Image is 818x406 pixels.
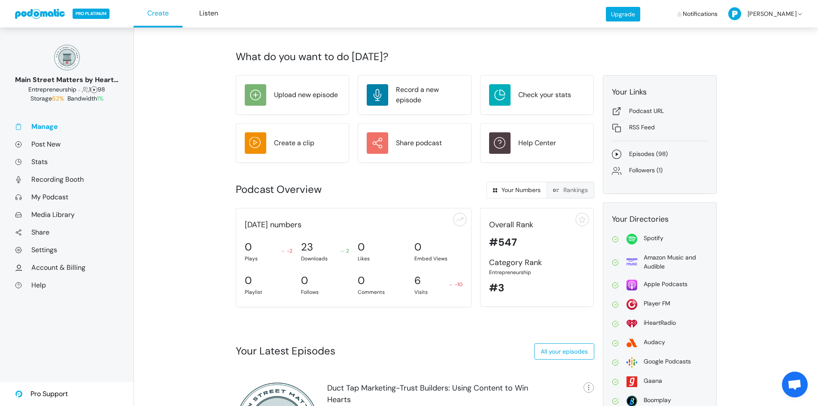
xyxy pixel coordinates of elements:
div: Upload new episode [274,90,338,100]
a: Gaana [612,376,708,387]
div: Your Links [612,86,708,98]
div: -10 [449,281,462,288]
a: All your episodes [534,343,594,360]
a: Record a new episode [367,84,462,106]
div: Audacy [644,338,665,347]
img: amazon-69639c57110a651e716f65801135d36e6b1b779905beb0b1c95e1d99d62ebab9.svg [626,256,637,267]
a: Player FM [612,299,708,310]
span: Followers [82,85,89,93]
div: Record a new episode [396,85,462,105]
a: Settings [15,245,119,254]
img: player_fm-2f731f33b7a5920876a6a59fec1291611fade0905d687326e1933154b96d4679.svg [626,299,637,310]
a: Upgrade [606,7,640,21]
div: Podcast Overview [236,182,411,197]
a: Followers (1) [612,166,708,175]
div: #547 [489,235,585,250]
img: apple-26106266178e1f815f76c7066005aa6211188c2910869e7447b8cdd3a6512788.svg [626,280,637,290]
div: Embed Views [414,255,462,263]
div: Your Latest Episodes [236,343,335,359]
div: Downloads [301,255,349,263]
div: Player FM [644,299,670,308]
a: Rankings [547,182,594,198]
a: Listen [184,0,233,27]
a: Open chat [782,372,808,397]
a: Create a clip [245,132,341,154]
div: Google Podcasts [644,357,691,366]
span: PRO PLATINUM [73,9,109,19]
div: 1 98 [15,85,119,94]
div: What do you want to do [DATE]? [236,49,717,64]
span: [PERSON_NAME] [748,1,797,27]
a: iHeartRadio [612,318,708,329]
div: 23 [301,239,313,255]
span: 62% [52,95,64,102]
div: Create a clip [274,138,314,148]
div: Check your stats [518,90,571,100]
div: 0 [301,273,308,288]
div: Share podcast [396,138,442,148]
a: Google Podcasts [612,357,708,368]
img: google-2dbf3626bd965f54f93204bbf7eeb1470465527e396fa5b4ad72d911f40d0c40.svg [626,357,637,368]
div: Entrepreneurship [489,269,585,276]
a: [PERSON_NAME] [728,1,803,27]
div: 0 [245,239,252,255]
div: Follows [301,288,349,296]
a: Media Library [15,210,119,219]
div: 0 [358,239,365,255]
a: Your Numbers [487,182,547,198]
a: Help [15,281,119,290]
a: Check your stats [489,84,585,106]
span: Episodes [91,85,97,93]
a: Create [134,0,182,27]
a: Upload new episode [245,84,341,106]
div: Gaana [644,376,662,385]
a: Manage [15,122,119,131]
img: i_heart_radio-0fea502c98f50158959bea423c94b18391c60ffcc3494be34c3ccd60b54f1ade.svg [626,318,637,329]
a: Account & Billing [15,263,119,272]
a: Recording Booth [15,175,119,184]
div: Amazon Music and Audible [644,253,708,271]
a: Pro Support [15,382,68,406]
a: My Podcast [15,192,119,201]
div: Visits [414,288,462,296]
div: iHeartRadio [644,318,676,327]
a: RSS Feed [612,123,708,132]
a: Audacy [612,338,708,348]
a: Amazon Music and Audible [612,253,708,271]
div: 0 [358,273,365,288]
div: Help Center [518,138,556,148]
div: [DATE] numbers [240,219,467,231]
img: P-50-ab8a3cff1f42e3edaa744736fdbd136011fc75d0d07c0e6946c3d5a70d29199b.png [728,7,741,20]
span: Bandwidth [67,95,103,102]
div: Spotify [644,234,663,243]
span: Notifications [683,1,718,27]
div: Playlist [245,288,293,296]
div: Overall Rank [489,219,585,231]
div: Apple Podcasts [644,280,687,289]
img: gaana-acdc428d6f3a8bcf3dfc61bc87d1a5ed65c1dda5025f5609f03e44ab3dd96560.svg [626,376,637,387]
span: Storage [30,95,66,102]
a: Help Center [489,132,585,154]
div: Comments [358,288,406,296]
div: 6 [414,273,421,288]
a: Apple Podcasts [612,280,708,290]
div: Duct Tap Marketing-Trust Builders: Using Content to Win Hearts [327,382,533,406]
div: Category Rank [489,257,585,269]
img: 150x150_17130234.png [54,45,80,70]
div: #3 [489,280,585,296]
a: Post New [15,140,119,149]
img: spotify-814d7a4412f2fa8a87278c8d4c03771221523d6a641bdc26ea993aaf80ac4ffe.svg [626,234,637,244]
div: 0 [245,273,252,288]
a: Share [15,228,119,237]
a: Stats [15,157,119,166]
div: 0 [414,239,421,255]
span: Business: Entrepreneurship [28,85,76,93]
a: Spotify [612,234,708,244]
a: Episodes (98) [612,150,708,159]
img: audacy-5d0199fadc8dc77acc7c395e9e27ef384d0cbdead77bf92d3603ebf283057071.svg [626,338,637,348]
div: Plays [245,255,293,263]
a: Podcast URL [612,107,708,116]
div: -2 [281,247,292,255]
a: Share podcast [367,132,462,154]
div: Your Directories [612,214,708,225]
